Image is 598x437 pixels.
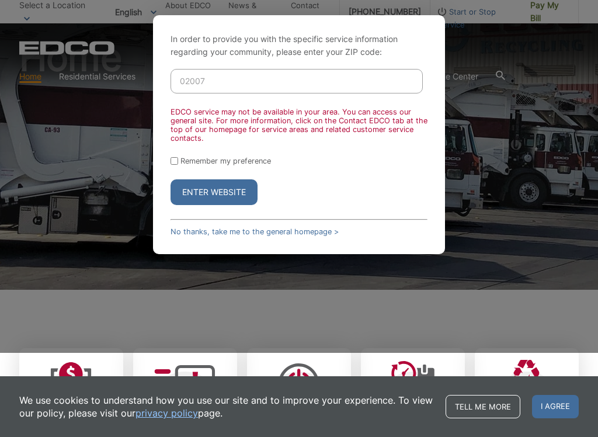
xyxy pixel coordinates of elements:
[171,179,258,205] button: Enter Website
[171,33,427,58] p: In order to provide you with the specific service information regarding your community, please en...
[532,395,579,418] span: I agree
[171,69,423,93] input: Enter ZIP Code
[19,394,434,419] p: We use cookies to understand how you use our site and to improve your experience. To view our pol...
[446,395,520,418] a: Tell me more
[180,157,271,165] label: Remember my preference
[171,107,427,143] div: EDCO service may not be available in your area. You can access our general site. For more informa...
[135,407,198,419] a: privacy policy
[171,227,339,236] a: No thanks, take me to the general homepage >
